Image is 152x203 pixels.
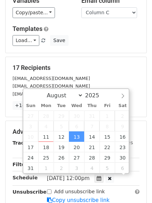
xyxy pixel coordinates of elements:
[13,83,90,89] small: [EMAIL_ADDRESS][DOMAIN_NAME]
[99,152,115,163] span: August 29, 2025
[38,163,54,173] span: September 1, 2025
[23,131,39,142] span: August 10, 2025
[99,131,115,142] span: August 15, 2025
[99,104,115,108] span: Fri
[115,111,130,121] span: August 2, 2025
[13,175,38,180] strong: Schedule
[84,163,99,173] span: September 4, 2025
[84,131,99,142] span: August 14, 2025
[13,162,30,167] strong: Filters
[115,152,130,163] span: August 30, 2025
[54,121,69,131] span: August 5, 2025
[13,128,139,136] h5: Advanced
[69,142,84,152] span: August 20, 2025
[13,76,90,81] small: [EMAIL_ADDRESS][DOMAIN_NAME]
[69,152,84,163] span: August 27, 2025
[38,142,54,152] span: August 18, 2025
[69,131,84,142] span: August 13, 2025
[23,163,39,173] span: August 31, 2025
[115,131,130,142] span: August 16, 2025
[23,111,39,121] span: July 27, 2025
[13,7,55,18] a: Copy/paste...
[99,111,115,121] span: August 1, 2025
[84,142,99,152] span: August 21, 2025
[38,104,54,108] span: Mon
[115,104,130,108] span: Sat
[54,131,69,142] span: August 12, 2025
[50,35,68,46] button: Save
[54,163,69,173] span: September 2, 2025
[99,121,115,131] span: August 8, 2025
[84,121,99,131] span: August 7, 2025
[84,111,99,121] span: July 31, 2025
[13,189,47,195] strong: Unsubscribe
[115,163,130,173] span: September 6, 2025
[13,35,39,46] a: Load...
[38,111,54,121] span: July 28, 2025
[115,121,130,131] span: August 9, 2025
[54,104,69,108] span: Tue
[13,101,42,110] a: +14 more
[54,188,105,195] label: Add unsubscribe link
[54,111,69,121] span: July 29, 2025
[23,152,39,163] span: August 24, 2025
[38,152,54,163] span: August 25, 2025
[38,131,54,142] span: August 11, 2025
[54,142,69,152] span: August 19, 2025
[13,140,36,146] strong: Tracking
[69,121,84,131] span: August 6, 2025
[47,175,90,181] span: [DATE] 12:00pm
[115,142,130,152] span: August 23, 2025
[13,25,42,32] a: Templates
[23,104,39,108] span: Sun
[83,92,108,99] input: Year
[84,152,99,163] span: August 28, 2025
[69,111,84,121] span: July 30, 2025
[69,163,84,173] span: September 3, 2025
[23,121,39,131] span: August 3, 2025
[99,163,115,173] span: September 5, 2025
[38,121,54,131] span: August 4, 2025
[84,104,99,108] span: Thu
[13,91,90,97] small: [EMAIL_ADDRESS][DOMAIN_NAME]
[23,142,39,152] span: August 17, 2025
[54,152,69,163] span: August 26, 2025
[99,142,115,152] span: August 22, 2025
[69,104,84,108] span: Wed
[117,170,152,203] iframe: Chat Widget
[13,64,139,72] h5: 17 Recipients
